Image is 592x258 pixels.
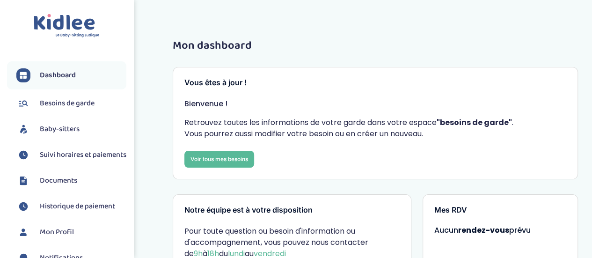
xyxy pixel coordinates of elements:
h3: Vous êtes à jour ! [184,79,566,87]
span: Dashboard [40,70,76,81]
p: Bienvenue ! [184,98,566,110]
h3: Mes RDV [434,206,566,214]
span: Besoins de garde [40,98,95,109]
img: logo.svg [34,14,100,38]
p: Retrouvez toutes les informations de votre garde dans votre espace . Vous pourrez aussi modifier ... [184,117,566,140]
img: besoin.svg [16,96,30,111]
a: Historique de paiement [16,199,126,214]
img: profil.svg [16,225,30,239]
strong: rendez-vous [458,225,509,236]
span: Documents [40,175,77,186]
img: documents.svg [16,174,30,188]
a: Mon Profil [16,225,126,239]
span: Mon Profil [40,227,74,238]
a: Documents [16,174,126,188]
span: Historique de paiement [40,201,115,212]
span: Baby-sitters [40,124,80,135]
span: Suivi horaires et paiements [40,149,126,161]
a: Dashboard [16,68,126,82]
img: dashboard.svg [16,68,30,82]
a: Besoins de garde [16,96,126,111]
h3: Notre équipe est à votre disposition [184,206,400,214]
h1: Mon dashboard [173,40,578,52]
img: suivihoraire.svg [16,148,30,162]
span: Aucun prévu [434,225,531,236]
img: babysitters.svg [16,122,30,136]
strong: "besoins de garde" [437,117,512,128]
img: suivihoraire.svg [16,199,30,214]
a: Voir tous mes besoins [184,151,254,168]
a: Baby-sitters [16,122,126,136]
a: Suivi horaires et paiements [16,148,126,162]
